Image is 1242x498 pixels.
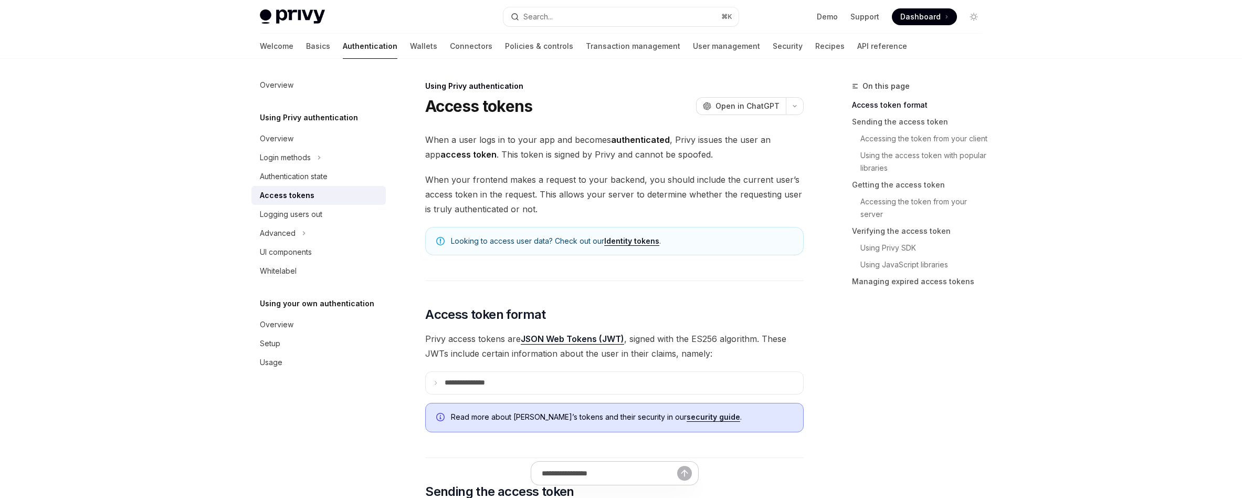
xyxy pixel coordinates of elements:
div: Usage [260,356,282,369]
a: Access tokens [251,186,386,205]
div: UI components [260,246,312,258]
div: Logging users out [260,208,322,221]
a: Using JavaScript libraries [852,256,991,273]
div: Overview [260,132,293,145]
span: On this page [862,80,910,92]
a: Authentication [343,34,397,59]
a: Usage [251,353,386,372]
strong: authenticated [611,134,670,145]
a: UI components [251,243,386,262]
span: Access token format [425,306,546,323]
a: Support [850,12,879,22]
div: Using Privy authentication [425,81,804,91]
span: Read more about [PERSON_NAME]’s tokens and their security in our . [451,412,793,422]
a: User management [693,34,760,59]
a: Verifying the access token [852,223,991,240]
a: Connectors [450,34,492,59]
div: Access tokens [260,189,314,202]
img: light logo [260,9,325,24]
h5: Using your own authentication [260,297,374,310]
div: Whitelabel [260,265,297,277]
span: When a user logs in to your app and becomes , Privy issues the user an app . This token is signed... [425,132,804,162]
span: Open in ChatGPT [715,101,780,111]
a: Overview [251,76,386,95]
a: Recipes [815,34,845,59]
span: ⌘ K [721,13,732,21]
a: Identity tokens [604,236,659,246]
span: Privy access tokens are , signed with the ES256 algorithm. These JWTs include certain information... [425,331,804,361]
button: Open search [503,7,739,26]
a: Whitelabel [251,262,386,281]
a: API reference [857,34,907,59]
a: Authentication state [251,167,386,186]
div: Authentication state [260,170,328,183]
a: Accessing the token from your server [852,193,991,223]
span: Looking to access user data? Check out our . [451,236,793,246]
a: Welcome [260,34,293,59]
a: Wallets [410,34,437,59]
button: Send message [677,466,692,481]
a: Transaction management [586,34,680,59]
svg: Info [436,413,447,423]
div: Overview [260,318,293,331]
button: Toggle dark mode [965,8,982,25]
a: Security [773,34,803,59]
a: Accessing the token from your client [852,130,991,147]
strong: access token [440,149,497,160]
h5: Using Privy authentication [260,111,358,124]
button: Toggle Login methods section [251,148,386,167]
button: Open in ChatGPT [696,97,786,115]
a: Overview [251,315,386,334]
a: security guide [687,412,740,422]
a: Logging users out [251,205,386,224]
div: Search... [523,11,553,23]
a: Dashboard [892,8,957,25]
button: Toggle Advanced section [251,224,386,243]
a: Setup [251,334,386,353]
span: Dashboard [900,12,941,22]
a: Sending the access token [852,113,991,130]
a: Using Privy SDK [852,240,991,256]
a: Using the access token with popular libraries [852,147,991,177]
a: Policies & controls [505,34,573,59]
a: Managing expired access tokens [852,273,991,290]
div: Overview [260,79,293,91]
div: Advanced [260,227,296,240]
a: Overview [251,129,386,148]
a: Access token format [852,97,991,113]
svg: Note [436,237,445,245]
a: JSON Web Tokens (JWT) [521,334,624,345]
input: Ask a question... [542,462,677,485]
div: Login methods [260,151,311,164]
a: Demo [817,12,838,22]
a: Getting the access token [852,177,991,193]
h1: Access tokens [425,97,532,116]
span: When your frontend makes a request to your backend, you should include the current user’s access ... [425,172,804,216]
div: Setup [260,337,280,350]
a: Basics [306,34,330,59]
